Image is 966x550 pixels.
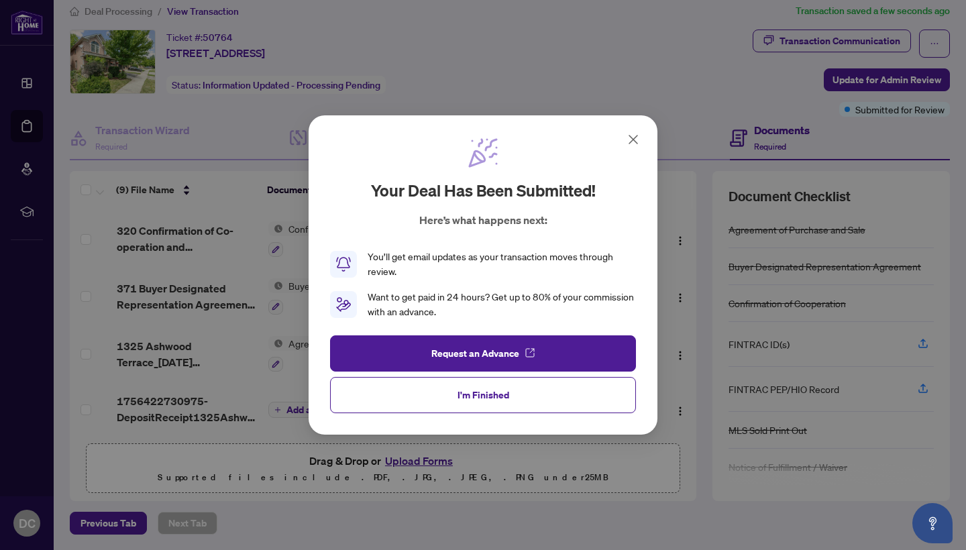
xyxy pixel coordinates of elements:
button: Open asap [912,503,953,543]
div: Want to get paid in 24 hours? Get up to 80% of your commission with an advance. [368,290,636,319]
button: Request an Advance [330,335,636,372]
button: I'm Finished [330,377,636,413]
span: I'm Finished [458,384,509,406]
span: Request an Advance [431,343,519,364]
div: You’ll get email updates as your transaction moves through review. [368,250,636,279]
p: Here’s what happens next: [419,212,547,228]
h2: Your deal has been submitted! [371,180,596,201]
